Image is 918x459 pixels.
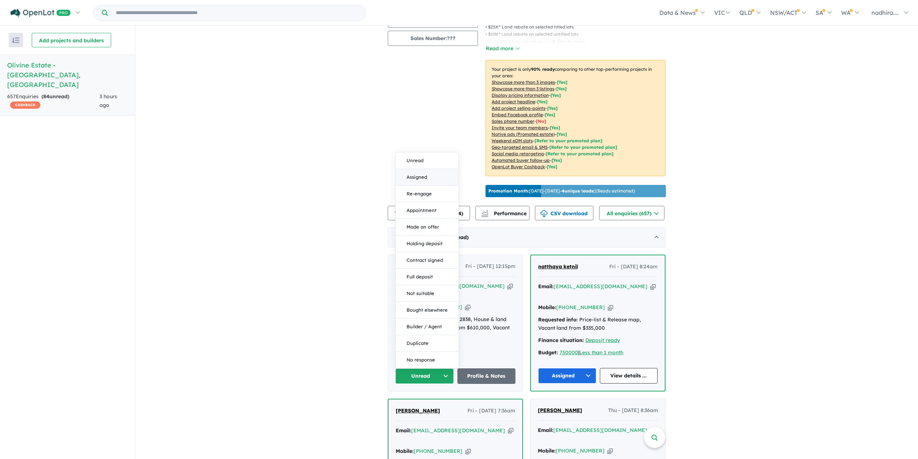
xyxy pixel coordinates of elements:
[557,131,567,137] span: [Yes]
[396,235,458,252] button: Holding deposit
[538,348,658,357] div: |
[481,212,488,217] img: bar-chart.svg
[607,447,613,455] button: Copy
[465,303,470,311] button: Copy
[538,316,658,333] div: Price-list & Release map, Vacant land from $335,000
[492,157,550,163] u: Automated buyer follow-up
[492,151,544,156] u: Social media retargeting
[396,252,458,269] button: Contract signed
[538,447,556,454] strong: Mobile:
[396,319,458,335] button: Builder / Agent
[488,188,635,194] p: [DATE] - [DATE] - ( 13 leads estimated)
[538,337,584,343] strong: Finance situation:
[562,188,593,194] b: 4 unique leads
[482,210,488,214] img: line-chart.svg
[396,302,458,319] button: Bought elsewhere
[475,206,530,220] button: Performance
[467,407,515,415] span: Fri - [DATE] 7:36am
[608,406,658,415] span: Thu - [DATE] 8:36am
[559,349,578,356] a: 750000
[538,406,582,415] a: [PERSON_NAME]
[538,263,578,270] span: natthaya ketnil
[557,79,567,85] span: [ Yes ]
[538,349,558,356] strong: Budget:
[546,151,614,156] span: [Refer to your promoted plan]
[585,337,620,343] a: Deposit ready
[538,304,556,311] strong: Mobile:
[538,283,554,290] strong: Email:
[608,304,613,311] button: Copy
[396,335,458,352] button: Duplicate
[488,188,529,194] b: Promotion Month:
[395,368,454,384] button: Unread
[492,131,555,137] u: Native ads (Promoted estate)
[535,138,602,143] span: [Refer to your promoted plan]
[395,152,459,368] div: Unread
[109,5,364,21] input: Try estate name, suburb, builder or developer
[388,206,470,220] button: Team member settings (14)
[457,368,516,384] a: Profile & Notes
[396,407,440,415] a: [PERSON_NAME]
[492,138,533,143] u: Weekend eDM slots
[396,407,440,414] span: [PERSON_NAME]
[492,99,535,104] u: Add project headline
[465,262,515,271] span: Fri - [DATE] 12:15pm
[492,164,545,169] u: OpenLot Buyer Cashback
[650,283,656,290] button: Copy
[538,263,578,271] a: natthaya ketnil
[556,86,567,91] span: [ Yes ]
[492,92,549,98] u: Display pricing information
[538,368,596,384] button: Assigned
[547,164,557,169] span: [Yes]
[492,79,555,85] u: Showcase more than 3 images
[547,105,558,111] span: [ Yes ]
[388,31,478,46] button: Sales Number:???
[554,283,647,290] a: [EMAIL_ADDRESS][DOMAIN_NAME]
[482,210,527,217] span: Performance
[492,144,548,150] u: Geo-targeted email & SMS
[396,169,458,186] button: Assigned
[396,448,414,454] strong: Mobile:
[609,263,658,271] span: Fri - [DATE] 8:24am
[486,44,519,53] button: Read more
[396,285,458,302] button: Not suitable
[396,269,458,285] button: Full deposit
[7,92,100,110] div: 657 Enquir ies
[396,352,458,368] button: No response
[536,118,546,124] span: [ No ]
[492,86,554,91] u: Showcase more than 3 listings
[871,9,899,16] span: nadhira....
[550,92,561,98] span: [ Yes ]
[10,101,40,109] span: CASHBACK
[411,427,505,434] a: [EMAIL_ADDRESS][DOMAIN_NAME]
[492,118,534,124] u: Sales phone number
[508,427,513,434] button: Copy
[550,125,560,130] span: [ Yes ]
[556,447,605,454] a: [PHONE_NUMBER]
[396,427,411,434] strong: Email:
[492,112,543,117] u: Embed Facebook profile
[579,349,623,356] u: Less than 1 month
[492,125,548,130] u: Invite your team members
[388,228,666,248] div: [DATE]
[538,407,582,413] span: [PERSON_NAME]
[465,447,471,455] button: Copy
[538,316,578,323] strong: Requested info:
[41,93,69,100] strong: ( unread)
[537,99,548,104] span: [ Yes ]
[600,368,658,384] a: View details ...
[538,427,553,433] strong: Email:
[396,152,458,169] button: Unread
[486,60,666,176] p: Your project is only comparing to other top-performing projects in your area: - - - - - - - - - -...
[556,304,605,311] a: [PHONE_NUMBER]
[540,210,548,217] img: download icon
[396,202,458,219] button: Appointment
[535,206,593,220] button: CSV download
[7,60,128,90] h5: Olivine Estate - [GEOGRAPHIC_DATA] , [GEOGRAPHIC_DATA]
[552,157,562,163] span: [Yes]
[508,282,513,290] button: Copy
[100,93,117,108] span: 3 hours ago
[10,9,71,18] img: Openlot PRO Logo White
[32,33,111,47] button: Add projects and builders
